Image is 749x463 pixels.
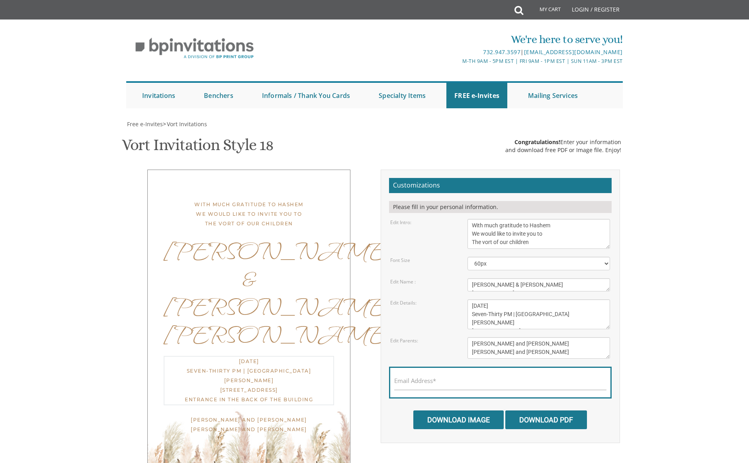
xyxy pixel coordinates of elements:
[390,278,416,285] label: Edit Name :
[134,83,183,108] a: Invitations
[390,257,410,264] label: Font Size
[163,120,207,128] span: >
[413,410,504,429] input: Download Image
[292,57,623,65] div: M-Th 9am - 5pm EST | Fri 9am - 1pm EST | Sun 11am - 3pm EST
[522,1,566,21] a: My Cart
[371,83,434,108] a: Specialty Items
[467,337,610,359] textarea: [PERSON_NAME] and [PERSON_NAME] [PERSON_NAME] and [PERSON_NAME]
[254,83,358,108] a: Informals / Thank You Cards
[505,146,621,154] div: and download free PDF or Image file. Enjoy!
[520,83,586,108] a: Mailing Services
[389,201,612,213] div: Please fill in your personal information.
[164,236,334,348] div: [PERSON_NAME] & [PERSON_NAME] [PERSON_NAME]
[164,200,334,229] div: With much gratitude to Hashem We would like to invite you to The vort of our children
[505,410,587,429] input: Download PDF
[127,120,163,128] span: Free e-Invites
[514,138,560,146] span: Congratulations!
[196,83,241,108] a: Benchers
[524,48,623,56] a: [EMAIL_ADDRESS][DOMAIN_NAME]
[390,337,418,344] label: Edit Parents:
[389,178,612,193] h2: Customizations
[167,120,207,128] span: Vort Invitations
[126,120,163,128] a: Free e-Invites
[292,31,623,47] div: We're here to serve you!
[505,138,621,146] div: Enter your information
[390,299,417,306] label: Edit Details:
[394,377,436,385] label: Email Address*
[446,83,507,108] a: FREE e-Invites
[292,47,623,57] div: |
[467,278,610,291] textarea: [PERSON_NAME] & [PERSON_NAME]
[122,136,274,160] h1: Vort Invitation Style 18
[467,219,610,249] textarea: With much gratitude to Hashem We would like to invite you to The vort of our children
[164,415,334,448] div: [PERSON_NAME] and [PERSON_NAME] [PERSON_NAME] and [PERSON_NAME]
[166,120,207,128] a: Vort Invitations
[126,32,263,65] img: BP Invitation Loft
[467,299,610,329] textarea: [DATE] Seven-Thirty PM | River [STREET_ADDRESS]
[483,48,520,56] a: 732.947.3597
[164,356,334,405] div: [DATE] Seven-Thirty PM | [GEOGRAPHIC_DATA][PERSON_NAME] [STREET_ADDRESS] Entrance in the back of ...
[390,219,411,226] label: Edit Intro:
